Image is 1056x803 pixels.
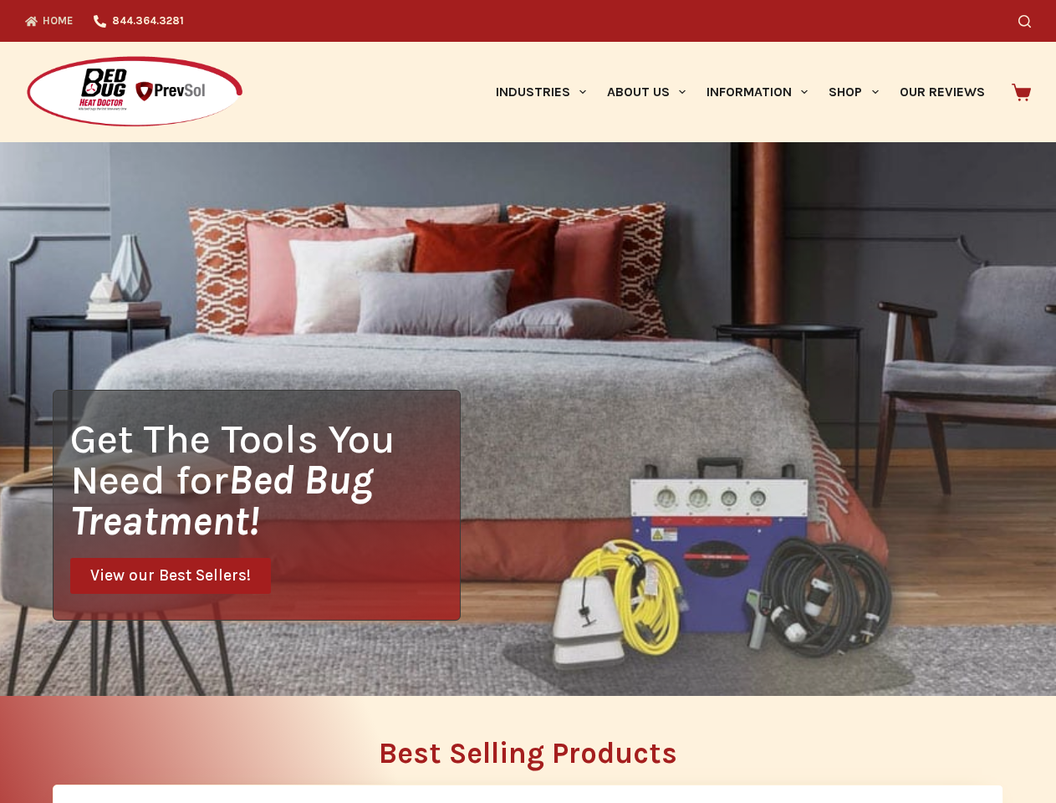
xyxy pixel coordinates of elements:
nav: Primary [485,42,995,142]
button: Search [1018,15,1031,28]
a: Information [696,42,819,142]
button: Open LiveChat chat widget [13,7,64,57]
img: Prevsol/Bed Bug Heat Doctor [25,55,244,130]
a: About Us [596,42,696,142]
a: Industries [485,42,596,142]
i: Bed Bug Treatment! [70,456,373,545]
a: View our Best Sellers! [70,558,271,594]
a: Shop [819,42,889,142]
a: Our Reviews [889,42,995,142]
h1: Get The Tools You Need for [70,418,460,541]
h2: Best Selling Products [53,739,1003,768]
span: View our Best Sellers! [90,568,251,584]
